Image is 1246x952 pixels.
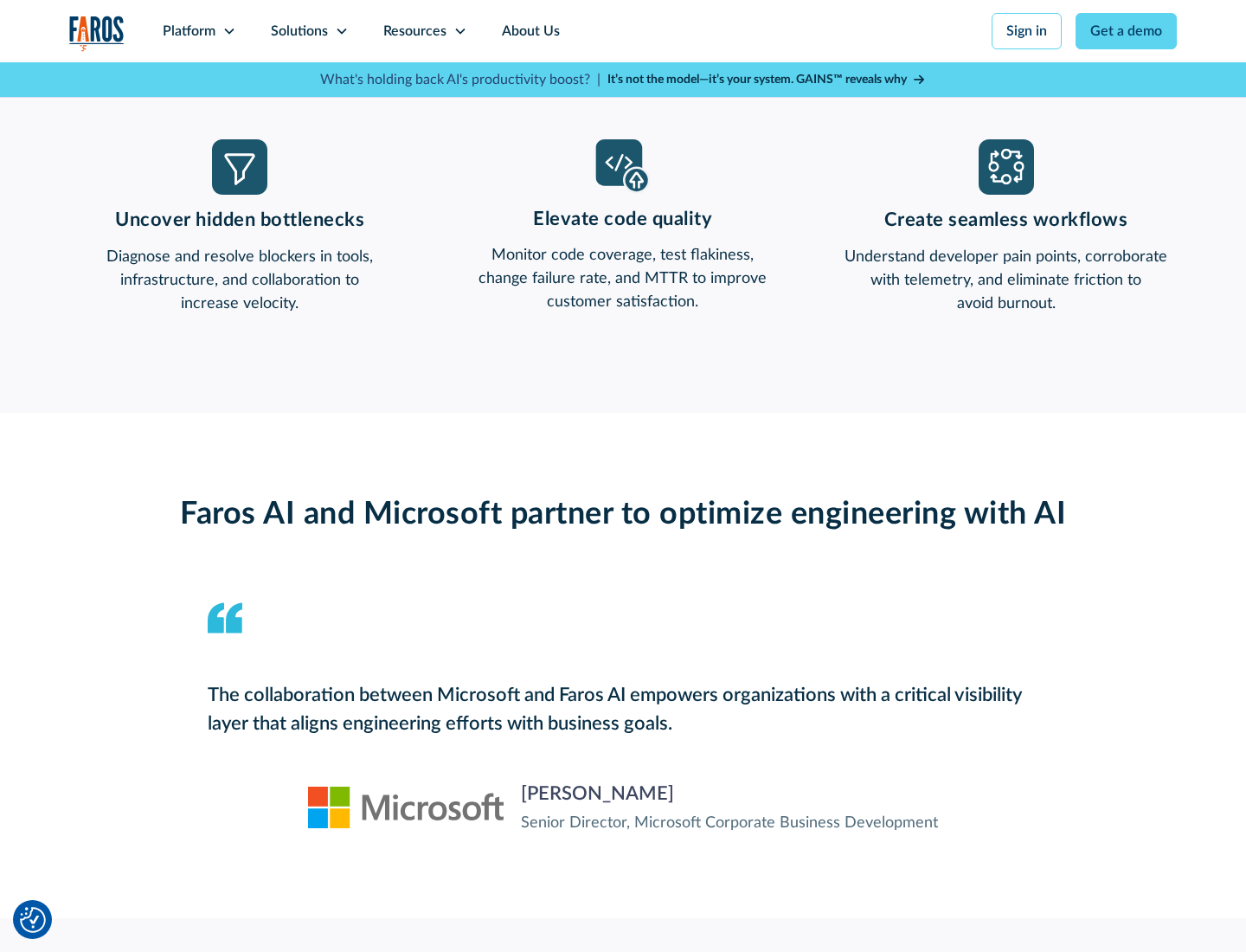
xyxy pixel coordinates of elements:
img: Funnel icon [212,139,267,195]
a: It’s not the model—it’s your system. GAINS™ reveals why [607,71,926,89]
p: Understand developer pain points, corroborate with telemetry, and eliminate friction to avoid bur... [835,246,1177,316]
a: Sign in [992,13,1062,49]
p: What's holding back AI's productivity boost? | [320,69,601,90]
div: Solutions [271,21,328,42]
div: Resources [383,21,446,42]
h3: Elevate code quality [453,208,794,230]
div: The collaboration between Microsoft and Faros AI empowers organizations with a critical visibilit... [208,681,1038,738]
p: Diagnose and resolve blockers in tools, infrastructure, and collaboration to increase velocity. [69,246,411,316]
h3: Create seamless workflows [835,209,1177,231]
a: Get a demo [1076,13,1177,49]
img: Logo of the analytics and reporting company Faros. [69,16,125,51]
img: Revisit consent button [20,907,46,933]
a: home [69,16,125,51]
img: code quality icon [595,139,651,193]
img: workflow icon [979,139,1034,195]
strong: Faros AI and Microsoft partner to optimize engineering with AI [180,499,1066,530]
div: [PERSON_NAME] [521,780,674,808]
strong: It’s not the model—it’s your system. GAINS™ reveals why [607,74,907,86]
p: Monitor code coverage, test flakiness, change failure rate, and MTTR to improve customer satisfac... [453,244,794,314]
div: Platform [163,21,215,42]
button: Cookie Settings [20,907,46,933]
h3: Uncover hidden bottlenecks [69,209,411,231]
div: Senior Director, Microsoft Corporate Business Development [521,812,938,835]
img: Microsoft logo [308,787,503,828]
